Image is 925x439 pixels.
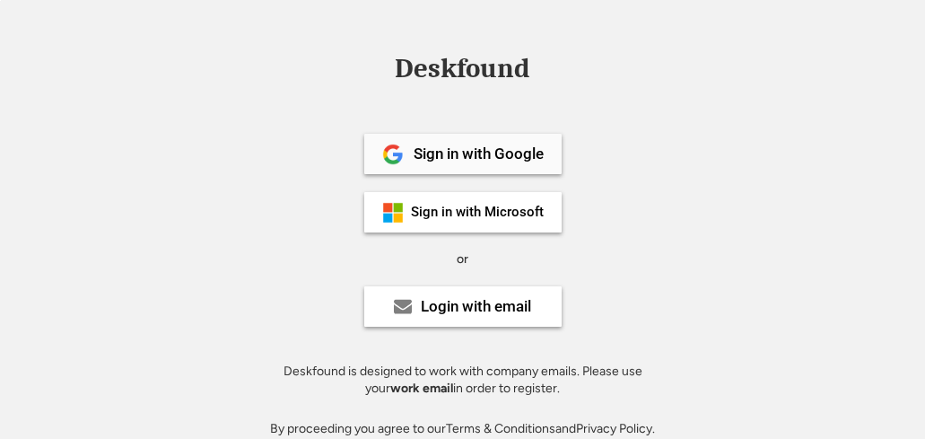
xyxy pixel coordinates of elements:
[261,363,665,398] div: Deskfound is designed to work with company emails. Please use your in order to register.
[387,55,539,83] div: Deskfound
[414,146,544,162] div: Sign in with Google
[411,206,544,219] div: Sign in with Microsoft
[457,250,468,268] div: or
[382,144,404,165] img: 1024px-Google__G__Logo.svg.png
[390,381,453,396] strong: work email
[421,299,531,314] div: Login with email
[270,420,655,438] div: By proceeding you agree to our and
[576,421,655,436] a: Privacy Policy.
[446,421,555,436] a: Terms & Conditions
[382,202,404,224] img: ms-symbollockup_mssymbol_19.png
